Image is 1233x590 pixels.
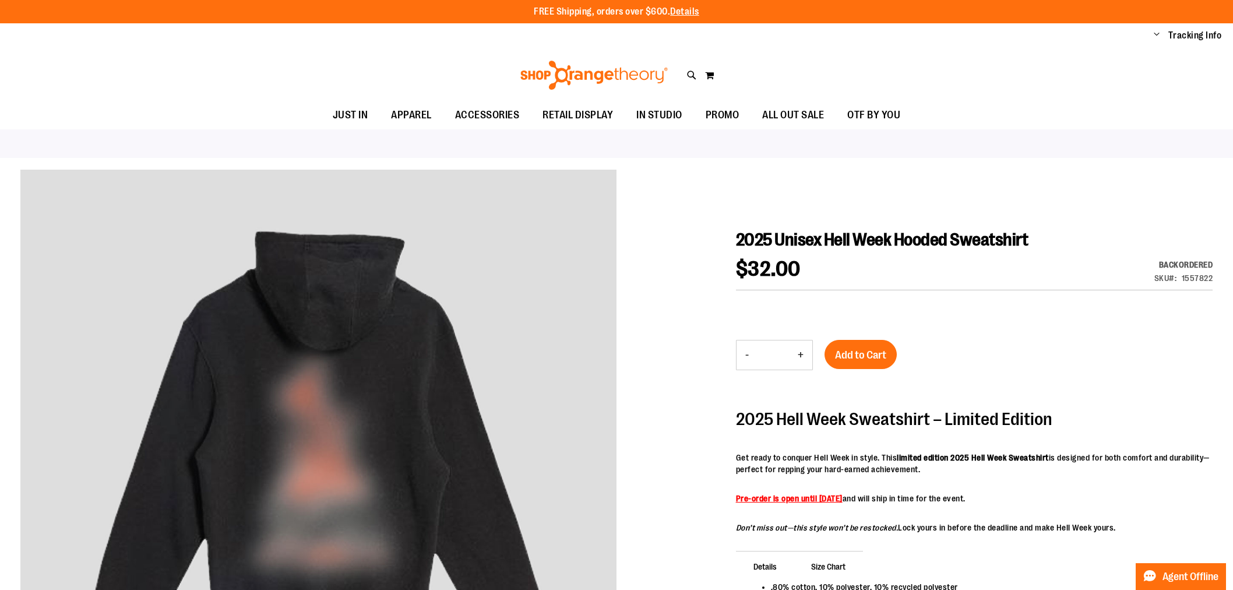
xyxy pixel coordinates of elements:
button: Add to Cart [825,340,897,369]
span: Add to Cart [835,349,886,361]
a: Details [670,6,699,17]
span: RETAIL DISPLAY [542,102,613,128]
p: Lock yours in before the deadline and make Hell Week yours. [736,522,1213,533]
span: APPAREL [391,102,432,128]
span: ALL OUT SALE [762,102,824,128]
span: Details [736,551,794,581]
strong: limited edition 2025 Hell Week Sweatshirt [897,453,1049,462]
span: OTF BY YOU [847,102,900,128]
span: PROMO [706,102,739,128]
p: and will ship in time for the event. [736,493,1213,504]
span: $32.00 [736,257,801,281]
div: 1557822 [1182,272,1213,284]
div: Availability [1154,259,1213,271]
button: Account menu [1154,30,1160,41]
a: Tracking Info [1168,29,1222,42]
input: Product quantity [758,341,789,369]
span: ACCESSORIES [455,102,520,128]
span: 2025 Unisex Hell Week Hooded Sweatshirt [736,230,1028,250]
span: JUST IN [333,102,368,128]
span: Agent Offline [1162,571,1218,582]
em: Don’t miss out—this style won’t be restocked. [736,523,899,532]
p: FREE Shipping, orders over $600. [534,5,699,19]
strong: Pre-order is open until [DATE] [736,494,843,503]
p: Get ready to conquer Hell Week in style. This is designed for both comfort and durability—perfect... [736,452,1213,475]
span: Size Chart [794,551,863,581]
button: Increase product quantity [789,340,812,370]
button: Agent Offline [1136,563,1226,590]
h2: 2025 Hell Week Sweatshirt – Limited Edition [736,410,1213,429]
span: IN STUDIO [636,102,682,128]
strong: SKU [1154,273,1177,283]
div: Backordered [1154,259,1213,271]
img: Shop Orangetheory [519,61,670,90]
button: Decrease product quantity [737,340,758,370]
